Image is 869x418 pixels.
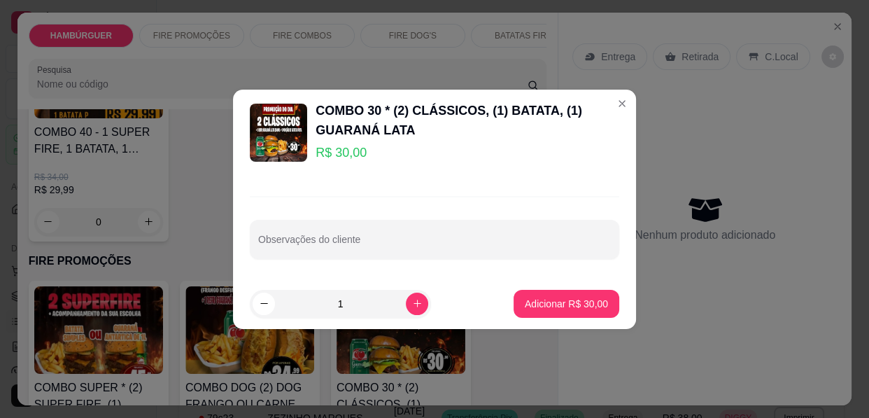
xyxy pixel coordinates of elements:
img: product-image [250,104,307,161]
button: Adicionar R$ 30,00 [514,290,619,318]
button: increase-product-quantity [406,293,428,315]
button: Close [611,92,633,115]
input: Observações do cliente [258,238,611,252]
p: R$ 30,00 [316,143,619,162]
p: Adicionar R$ 30,00 [525,297,608,311]
button: decrease-product-quantity [253,293,275,315]
div: COMBO 30 * (2) CLÁSSICOS, (1) BATATA, (1) GUARANÁ LATA [316,101,619,140]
